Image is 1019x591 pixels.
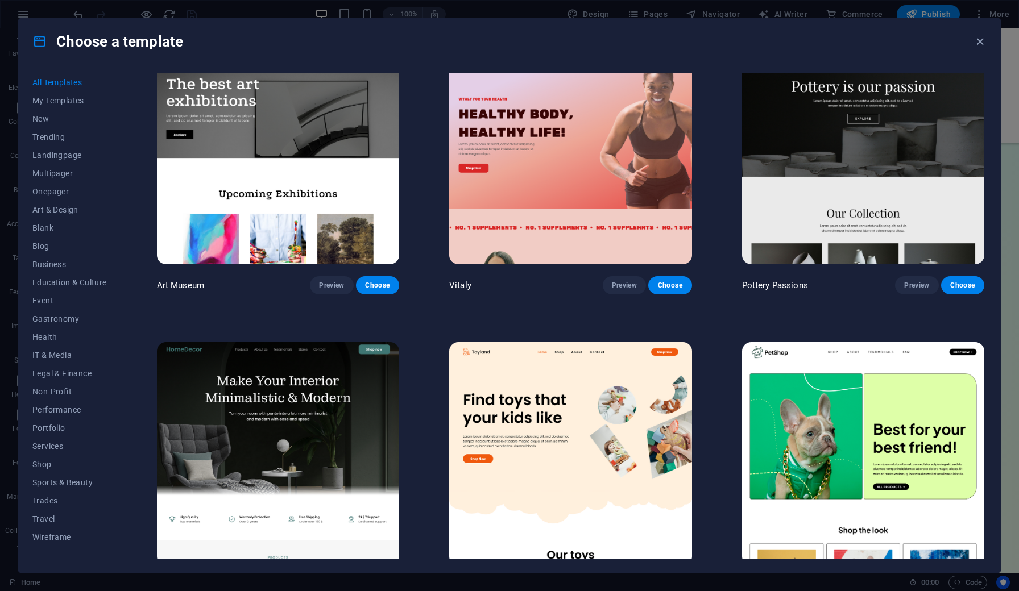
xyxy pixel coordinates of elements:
[32,382,107,401] button: Non-Profit
[32,478,107,487] span: Sports & Beauty
[32,260,107,269] span: Business
[157,280,204,291] p: Art Museum
[941,276,984,294] button: Choose
[32,146,107,164] button: Landingpage
[356,276,399,294] button: Choose
[32,369,107,378] span: Legal & Finance
[32,187,107,196] span: Onepager
[32,128,107,146] button: Trending
[32,223,107,232] span: Blank
[32,423,107,432] span: Portfolio
[32,114,107,123] span: New
[32,169,107,178] span: Multipager
[742,342,984,565] img: Pet Shop
[32,96,107,105] span: My Templates
[449,280,471,291] p: Vitaly
[742,41,984,264] img: Pottery Passions
[32,346,107,364] button: IT & Media
[32,510,107,528] button: Travel
[32,437,107,455] button: Services
[32,328,107,346] button: Health
[310,276,353,294] button: Preview
[950,281,975,290] span: Choose
[32,387,107,396] span: Non-Profit
[32,78,107,87] span: All Templates
[32,255,107,273] button: Business
[32,532,107,542] span: Wireframe
[657,281,682,290] span: Choose
[449,342,691,565] img: Toyland
[157,342,399,565] img: Home Decor
[319,281,344,290] span: Preview
[32,164,107,182] button: Multipager
[365,281,390,290] span: Choose
[612,281,637,290] span: Preview
[895,276,938,294] button: Preview
[32,310,107,328] button: Gastronomy
[32,182,107,201] button: Onepager
[32,219,107,237] button: Blank
[32,201,107,219] button: Art & Design
[32,91,107,110] button: My Templates
[32,473,107,492] button: Sports & Beauty
[648,276,691,294] button: Choose
[32,292,107,310] button: Event
[32,442,107,451] span: Services
[449,41,691,264] img: Vitaly
[157,41,399,264] img: Art Museum
[32,351,107,360] span: IT & Media
[32,32,183,51] h4: Choose a template
[32,151,107,160] span: Landingpage
[32,401,107,419] button: Performance
[32,237,107,255] button: Blog
[32,314,107,323] span: Gastronomy
[32,273,107,292] button: Education & Culture
[32,455,107,473] button: Shop
[603,276,646,294] button: Preview
[32,332,107,342] span: Health
[32,405,107,414] span: Performance
[32,460,107,469] span: Shop
[32,419,107,437] button: Portfolio
[32,110,107,128] button: New
[32,364,107,382] button: Legal & Finance
[32,496,107,505] span: Trades
[32,205,107,214] span: Art & Design
[32,296,107,305] span: Event
[32,528,107,546] button: Wireframe
[32,242,107,251] span: Blog
[32,132,107,141] span: Trending
[904,281,929,290] span: Preview
[32,73,107,91] button: All Templates
[32,514,107,523] span: Travel
[32,278,107,287] span: Education & Culture
[742,280,808,291] p: Pottery Passions
[32,492,107,510] button: Trades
